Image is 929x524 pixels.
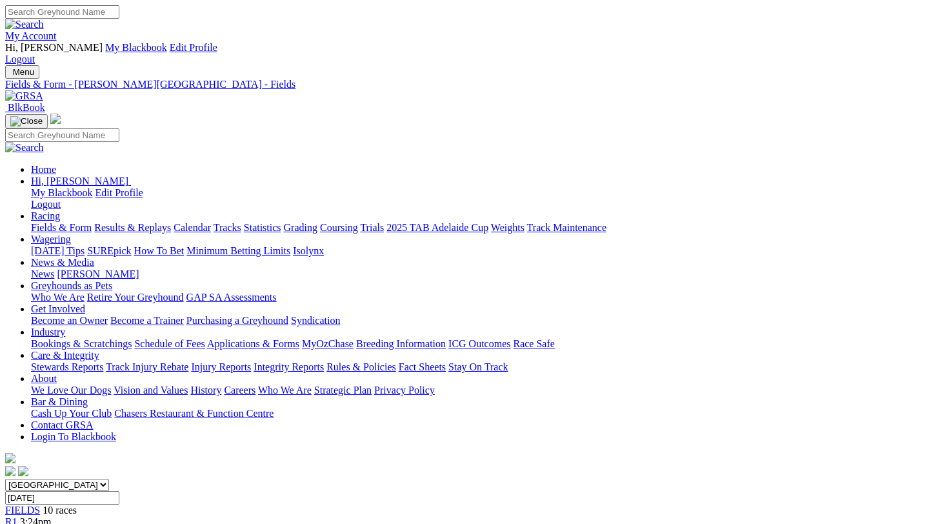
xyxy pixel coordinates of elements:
div: Wagering [31,245,924,257]
a: Care & Integrity [31,350,99,361]
img: logo-grsa-white.png [50,114,61,124]
div: Industry [31,338,924,350]
a: Bar & Dining [31,396,88,407]
span: Hi, [PERSON_NAME] [31,176,128,186]
a: [PERSON_NAME] [57,268,139,279]
a: Vision and Values [114,385,188,396]
a: MyOzChase [302,338,354,349]
a: Breeding Information [356,338,446,349]
a: Syndication [291,315,340,326]
a: Trials [360,222,384,233]
a: Become an Owner [31,315,108,326]
img: GRSA [5,90,43,102]
div: About [31,385,924,396]
a: Rules & Policies [326,361,396,372]
a: Statistics [244,222,281,233]
span: Hi, [PERSON_NAME] [5,42,103,53]
a: About [31,373,57,384]
a: BlkBook [5,102,45,113]
input: Search [5,5,119,19]
span: 10 races [43,505,77,516]
a: Who We Are [31,292,85,303]
a: Hi, [PERSON_NAME] [31,176,131,186]
a: Schedule of Fees [134,338,205,349]
a: Minimum Betting Limits [186,245,290,256]
a: Calendar [174,222,211,233]
a: 2025 TAB Adelaide Cup [386,222,488,233]
a: News & Media [31,257,94,268]
a: Get Involved [31,303,85,314]
a: Weights [491,222,524,233]
a: My Account [5,30,57,41]
a: Race Safe [513,338,554,349]
a: Track Injury Rebate [106,361,188,372]
a: Purchasing a Greyhound [186,315,288,326]
a: Careers [224,385,255,396]
a: History [190,385,221,396]
a: [DATE] Tips [31,245,85,256]
a: SUREpick [87,245,131,256]
a: ICG Outcomes [448,338,510,349]
a: Edit Profile [95,187,143,198]
a: Applications & Forms [207,338,299,349]
input: Search [5,128,119,142]
a: Contact GRSA [31,419,93,430]
a: Injury Reports [191,361,251,372]
button: Toggle navigation [5,65,39,79]
a: Fact Sheets [399,361,446,372]
a: How To Bet [134,245,185,256]
a: My Blackbook [105,42,167,53]
div: Racing [31,222,924,234]
a: Industry [31,327,65,338]
div: News & Media [31,268,924,280]
a: Retire Your Greyhound [87,292,184,303]
a: Fields & Form - [PERSON_NAME][GEOGRAPHIC_DATA] - Fields [5,79,924,90]
a: Tracks [214,222,241,233]
a: Chasers Restaurant & Function Centre [114,408,274,419]
div: Bar & Dining [31,408,924,419]
a: Integrity Reports [254,361,324,372]
img: Search [5,142,44,154]
a: FIELDS [5,505,40,516]
button: Toggle navigation [5,114,48,128]
a: Who We Are [258,385,312,396]
a: Coursing [320,222,358,233]
a: Edit Profile [170,42,217,53]
a: Logout [31,199,61,210]
div: My Account [5,42,924,65]
a: We Love Our Dogs [31,385,111,396]
img: logo-grsa-white.png [5,453,15,463]
a: Login To Blackbook [31,431,116,442]
a: Bookings & Scratchings [31,338,132,349]
a: News [31,268,54,279]
div: Hi, [PERSON_NAME] [31,187,924,210]
a: Fields & Form [31,222,92,233]
a: Grading [284,222,317,233]
span: BlkBook [8,102,45,113]
img: Close [10,116,43,126]
div: Care & Integrity [31,361,924,373]
span: Menu [13,67,34,77]
a: Stewards Reports [31,361,103,372]
a: GAP SA Assessments [186,292,277,303]
a: Results & Replays [94,222,171,233]
div: Get Involved [31,315,924,327]
a: Stay On Track [448,361,508,372]
input: Select date [5,491,119,505]
a: My Blackbook [31,187,93,198]
a: Racing [31,210,60,221]
a: Privacy Policy [374,385,435,396]
a: Wagering [31,234,71,245]
a: Strategic Plan [314,385,372,396]
img: Search [5,19,44,30]
a: Greyhounds as Pets [31,280,112,291]
a: Cash Up Your Club [31,408,112,419]
div: Greyhounds as Pets [31,292,924,303]
a: Home [31,164,56,175]
a: Track Maintenance [527,222,606,233]
a: Become a Trainer [110,315,184,326]
a: Logout [5,54,35,65]
img: facebook.svg [5,466,15,476]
